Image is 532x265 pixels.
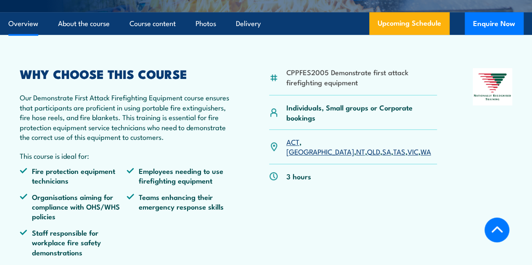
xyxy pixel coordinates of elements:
a: Overview [8,13,38,35]
button: Enquire Now [465,12,524,35]
a: Photos [196,13,216,35]
p: , , , , , , , [286,137,437,157]
p: This course is ideal for: [20,151,233,160]
li: Organisations aiming for compliance with OHS/WHS policies [20,192,127,221]
p: Our Demonstrate First Attack Firefighting Equipment course ensures that participants are proficie... [20,92,233,142]
p: Individuals, Small groups or Corporate bookings [286,102,437,122]
a: About the course [58,13,110,35]
a: VIC [408,146,418,156]
li: Employees needing to use firefighting equipment [127,166,233,186]
a: Delivery [236,13,261,35]
li: Teams enhancing their emergency response skills [127,192,233,221]
li: CPPFES2005 Demonstrate first attack firefighting equipment [286,67,437,87]
a: Upcoming Schedule [369,12,450,35]
a: ACT [286,136,299,147]
img: Nationally Recognised Training logo. [473,68,512,105]
a: TAS [393,146,405,156]
a: SA [382,146,391,156]
a: [GEOGRAPHIC_DATA] [286,146,354,156]
li: Fire protection equipment technicians [20,166,127,186]
a: NT [356,146,365,156]
p: 3 hours [286,171,311,181]
a: WA [421,146,431,156]
li: Staff responsible for workplace fire safety demonstrations [20,228,127,257]
h2: WHY CHOOSE THIS COURSE [20,68,233,79]
a: QLD [367,146,380,156]
a: Course content [130,13,176,35]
